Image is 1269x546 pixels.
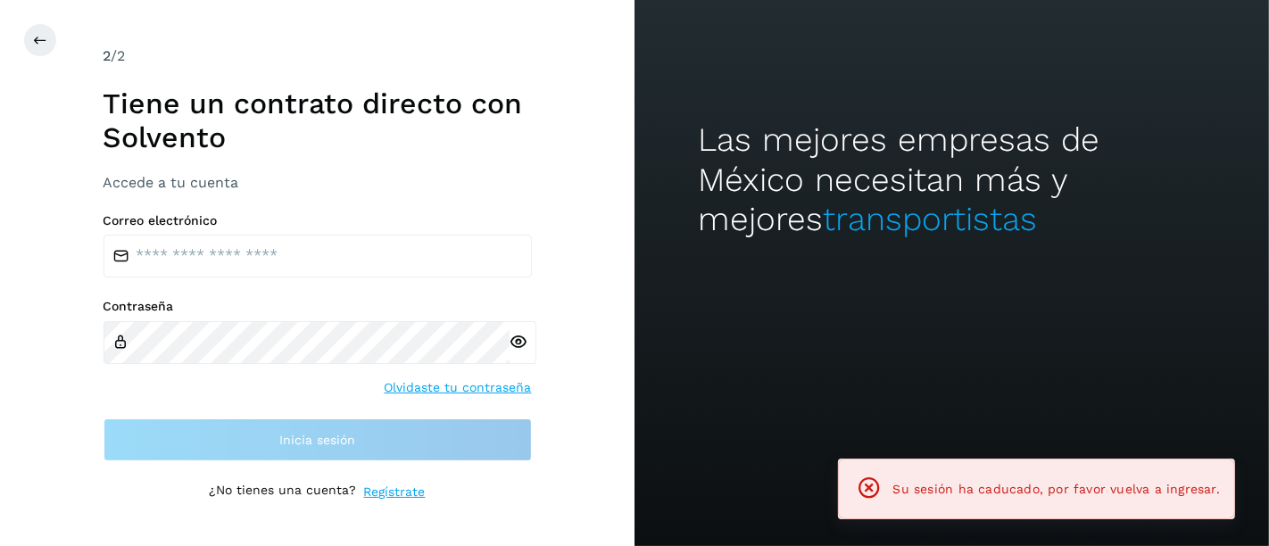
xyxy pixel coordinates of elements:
button: Inicia sesión [104,418,532,461]
label: Contraseña [104,299,532,314]
span: Su sesión ha caducado, por favor vuelva a ingresar. [893,482,1220,496]
span: transportistas [823,200,1037,238]
a: Regístrate [364,483,426,501]
p: ¿No tienes una cuenta? [210,483,357,501]
h1: Tiene un contrato directo con Solvento [104,87,532,155]
h3: Accede a tu cuenta [104,174,532,191]
span: 2 [104,47,112,64]
h2: Las mejores empresas de México necesitan más y mejores [698,120,1206,239]
label: Correo electrónico [104,213,532,228]
span: Inicia sesión [279,434,355,446]
a: Olvidaste tu contraseña [385,378,532,397]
